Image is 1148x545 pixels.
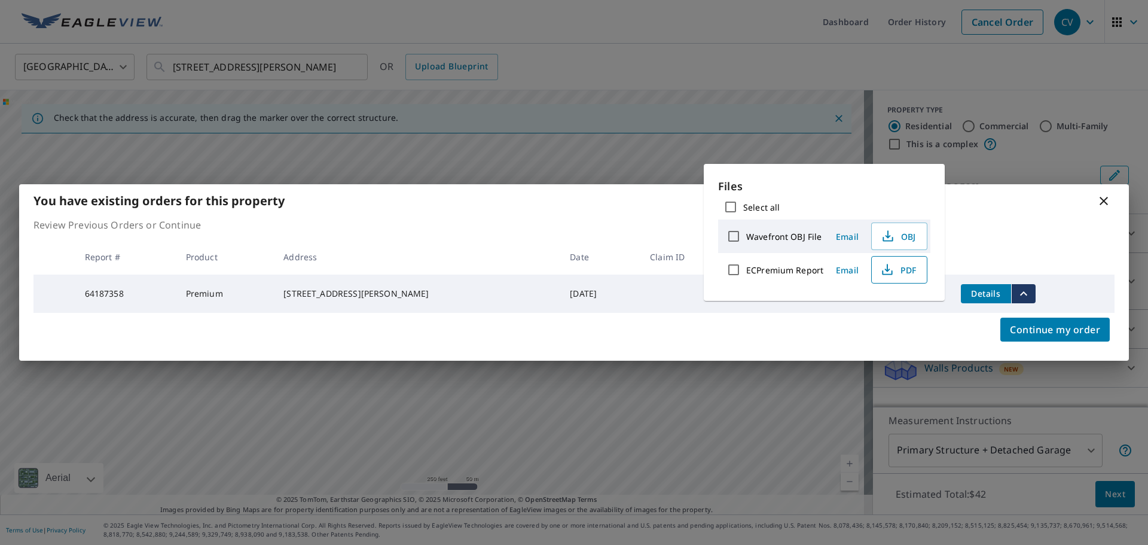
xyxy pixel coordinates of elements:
[828,227,866,246] button: Email
[33,218,1115,232] p: Review Previous Orders or Continue
[871,256,927,284] button: PDF
[1000,318,1110,342] button: Continue my order
[1011,284,1036,303] button: filesDropdownBtn-64187358
[75,275,176,313] td: 64187358
[75,239,176,275] th: Report #
[833,231,862,242] span: Email
[968,288,1004,299] span: Details
[879,263,917,277] span: PDF
[879,229,917,243] span: OBJ
[176,275,274,313] td: Premium
[560,239,640,275] th: Date
[746,264,823,276] label: ECPremium Report
[828,261,866,279] button: Email
[274,239,560,275] th: Address
[283,288,551,300] div: [STREET_ADDRESS][PERSON_NAME]
[833,264,862,276] span: Email
[718,178,930,194] p: Files
[961,284,1011,303] button: detailsBtn-64187358
[33,193,285,209] b: You have existing orders for this property
[871,223,927,250] button: OBJ
[1010,321,1100,338] span: Continue my order
[743,202,780,213] label: Select all
[176,239,274,275] th: Product
[640,239,734,275] th: Claim ID
[746,231,822,242] label: Wavefront OBJ File
[560,275,640,313] td: [DATE]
